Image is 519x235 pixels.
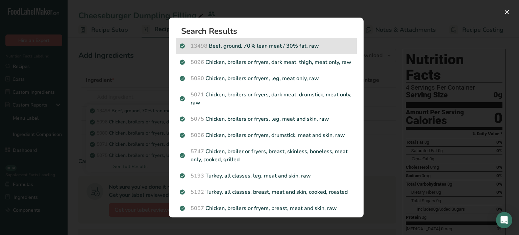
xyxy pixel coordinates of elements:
p: Chicken, broilers or fryers, drumstick, meat and skin, raw [180,131,353,139]
span: 5075 [191,115,204,123]
span: 5747 [191,148,204,155]
p: Turkey, all classes, breast, meat and skin, cooked, roasted [180,188,353,196]
span: 5096 [191,58,204,66]
div: Open Intercom Messenger [496,212,512,228]
h1: Search Results [181,27,357,35]
span: 5066 [191,132,204,139]
p: Chicken, broilers or fryers, dark meat, drumstick, meat only, raw [180,91,353,107]
p: Chicken, broilers or fryers, leg, meat and skin, raw [180,115,353,123]
span: 5071 [191,91,204,98]
span: 5193 [191,172,204,180]
p: Chicken, broilers or fryers, breast, meat and skin, raw [180,204,353,212]
p: Chicken, broilers or fryers, dark meat, thigh, meat only, raw [180,58,353,66]
p: Turkey, all classes, leg, meat and skin, raw [180,172,353,180]
p: Chicken, broilers or fryers, leg, meat only, raw [180,74,353,83]
span: 5192 [191,188,204,196]
p: Beef, ground, 70% lean meat / 30% fat, raw [180,42,353,50]
span: 5080 [191,75,204,82]
span: 5057 [191,205,204,212]
p: Chicken, broiler or fryers, breast, skinless, boneless, meat only, cooked, grilled [180,147,353,164]
span: 13498 [191,42,207,50]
